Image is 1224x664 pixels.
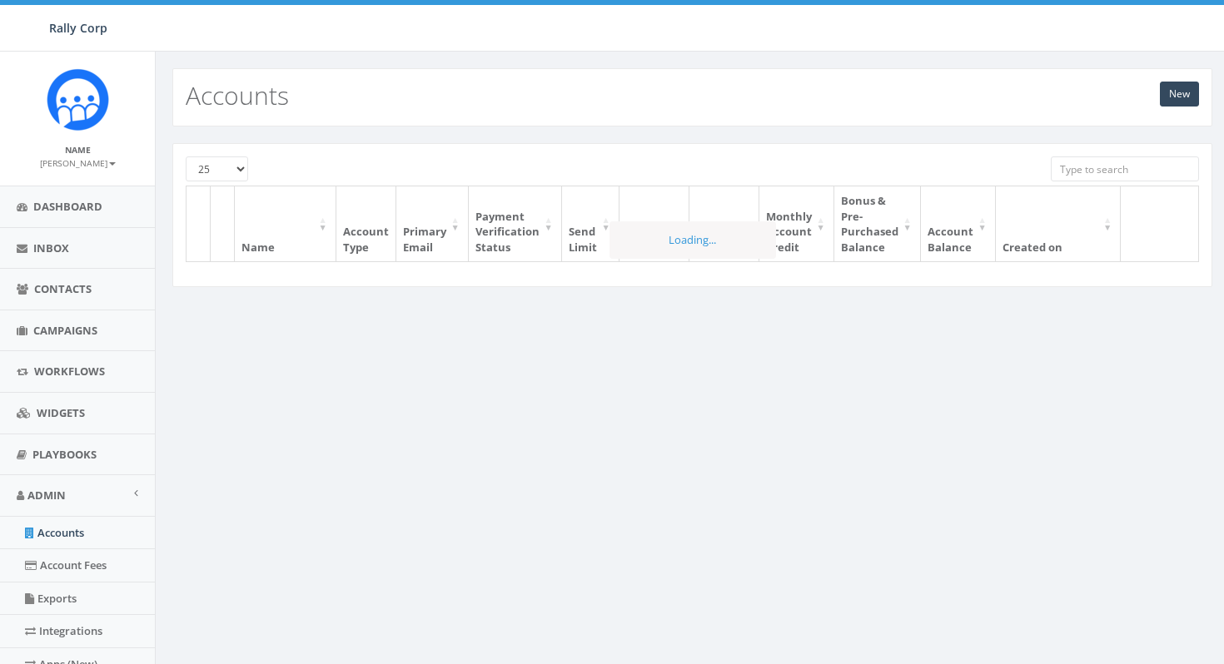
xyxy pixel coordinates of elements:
a: [PERSON_NAME] [40,155,116,170]
div: Loading... [610,221,776,259]
small: [PERSON_NAME] [40,157,116,169]
h2: Accounts [186,82,289,109]
th: Account Type [336,186,396,261]
th: Primary Email [396,186,469,261]
th: Payment Verification Status [469,186,562,261]
th: Monthly Account Credit [759,186,834,261]
th: Account Balance [921,186,996,261]
span: Rally Corp [49,20,107,36]
span: Inbox [33,240,69,255]
th: SMS/MMS Outbound [619,186,689,261]
th: Bonus & Pre-Purchased Balance [834,186,921,261]
span: Playbooks [32,447,97,462]
span: Contacts [34,281,92,296]
th: Name [235,186,336,261]
small: Name [65,144,91,156]
span: Workflows [34,364,105,379]
span: Widgets [37,405,85,420]
th: Created on [996,186,1122,261]
span: Admin [27,488,66,503]
img: Icon_1.png [47,68,109,131]
input: Type to search [1051,156,1199,181]
span: Campaigns [33,323,97,338]
th: Send Limit [562,186,619,261]
th: RVM Outbound [689,186,759,261]
span: Dashboard [33,199,102,214]
a: New [1160,82,1199,107]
